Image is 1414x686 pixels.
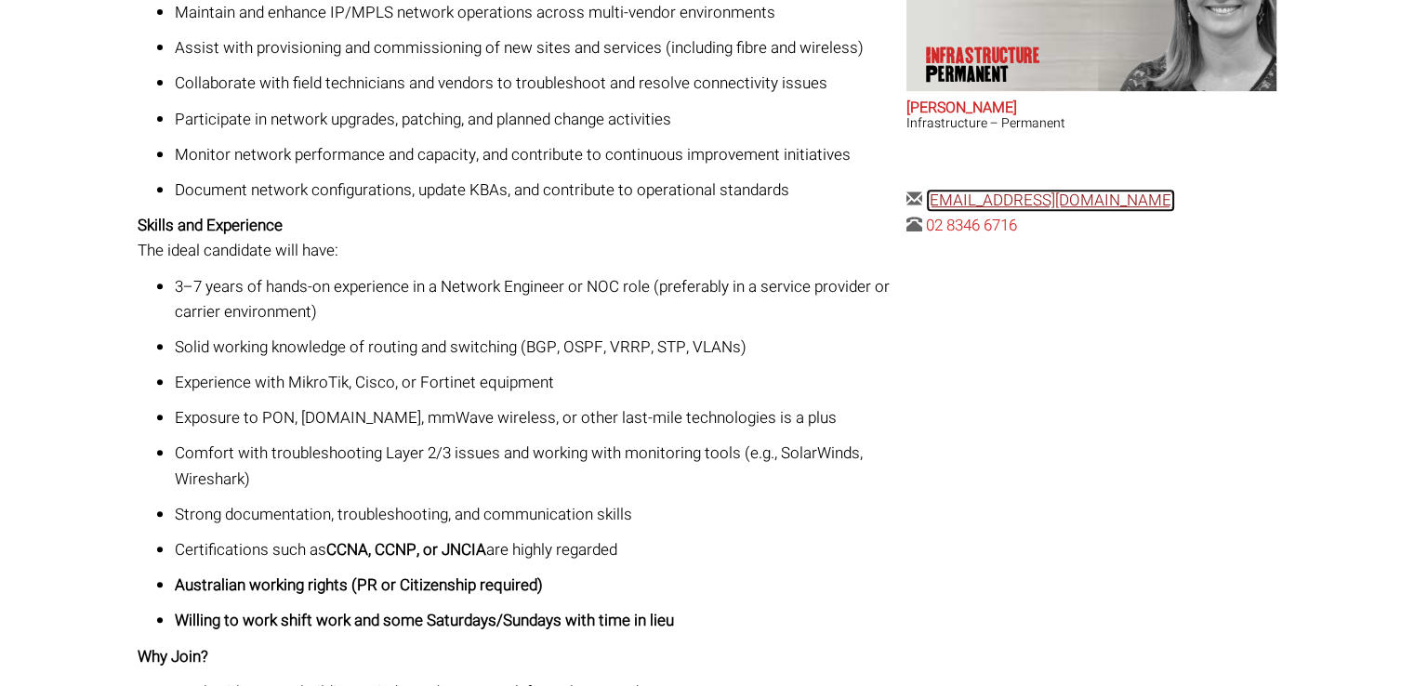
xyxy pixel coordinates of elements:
[926,214,1017,237] a: 02 8346 6716
[138,214,283,237] strong: Skills and Experience
[175,107,892,132] p: Participate in network upgrades, patching, and planned change activities
[906,100,1276,117] h2: [PERSON_NAME]
[926,189,1175,212] a: [EMAIL_ADDRESS][DOMAIN_NAME]
[175,71,892,96] p: Collaborate with field technicians and vendors to troubleshoot and resolve connectivity issues
[175,178,892,203] p: Document network configurations, update KBAs, and contribute to operational standards
[138,213,892,263] p: The ideal candidate will have:
[326,538,486,561] strong: CCNA, CCNP, or JNCIA
[906,116,1276,130] h3: Infrastructure – Permanent
[925,46,1035,84] p: Infrastructure
[175,274,892,324] p: 3–7 years of hands-on experience in a Network Engineer or NOC role (preferably in a service provi...
[175,35,892,60] p: Assist with provisioning and commissioning of new sites and services (including fibre and wireless)
[138,645,208,668] strong: Why Join?
[175,142,892,167] p: Monitor network performance and capacity, and contribute to continuous improvement initiatives
[175,537,892,562] p: Certifications such as are highly regarded
[925,65,1035,84] span: Permanent
[175,405,892,430] p: Exposure to PON, [DOMAIN_NAME], mmWave wireless, or other last-mile technologies is a plus
[175,609,674,632] strong: Willing to work shift work and some Saturdays/Sundays with time in lieu
[175,370,892,395] p: Experience with MikroTik, Cisco, or Fortinet equipment
[175,335,892,360] p: Solid working knowledge of routing and switching (BGP, OSPF, VRRP, STP, VLANs)
[175,441,892,491] p: Comfort with troubleshooting Layer 2/3 issues and working with monitoring tools (e.g., SolarWinds...
[175,574,543,597] strong: Australian working rights (PR or Citizenship required)
[175,502,892,527] p: Strong documentation, troubleshooting, and communication skills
